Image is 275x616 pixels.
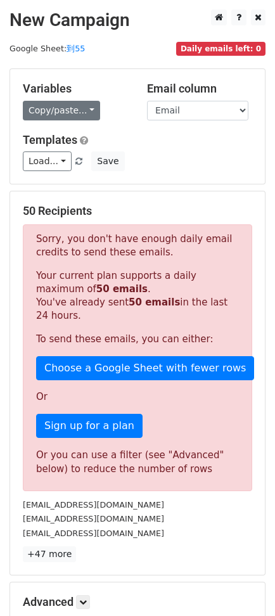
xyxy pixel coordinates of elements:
[176,44,265,53] a: Daily emails left: 0
[212,555,275,616] iframe: Chat Widget
[36,390,239,404] p: Or
[96,283,148,295] strong: 50 emails
[23,500,164,510] small: [EMAIL_ADDRESS][DOMAIN_NAME]
[23,101,100,120] a: Copy/paste...
[91,151,124,171] button: Save
[23,82,128,96] h5: Variables
[23,546,76,562] a: +47 more
[36,233,239,259] p: Sorry, you don't have enough daily email credits to send these emails.
[36,448,239,477] div: Or you can use a filter (see "Advanced" below) to reduce the number of rows
[23,204,252,218] h5: 50 Recipients
[36,414,143,438] a: Sign up for a plan
[23,595,252,609] h5: Advanced
[23,151,72,171] a: Load...
[176,42,265,56] span: Daily emails left: 0
[67,44,85,53] a: 到55
[10,44,85,53] small: Google Sheet:
[10,10,265,31] h2: New Campaign
[36,333,239,346] p: To send these emails, you can either:
[129,297,180,308] strong: 50 emails
[23,133,77,146] a: Templates
[23,529,164,538] small: [EMAIL_ADDRESS][DOMAIN_NAME]
[23,514,164,523] small: [EMAIL_ADDRESS][DOMAIN_NAME]
[36,356,254,380] a: Choose a Google Sheet with fewer rows
[36,269,239,323] p: Your current plan supports a daily maximum of . You've already sent in the last 24 hours.
[147,82,252,96] h5: Email column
